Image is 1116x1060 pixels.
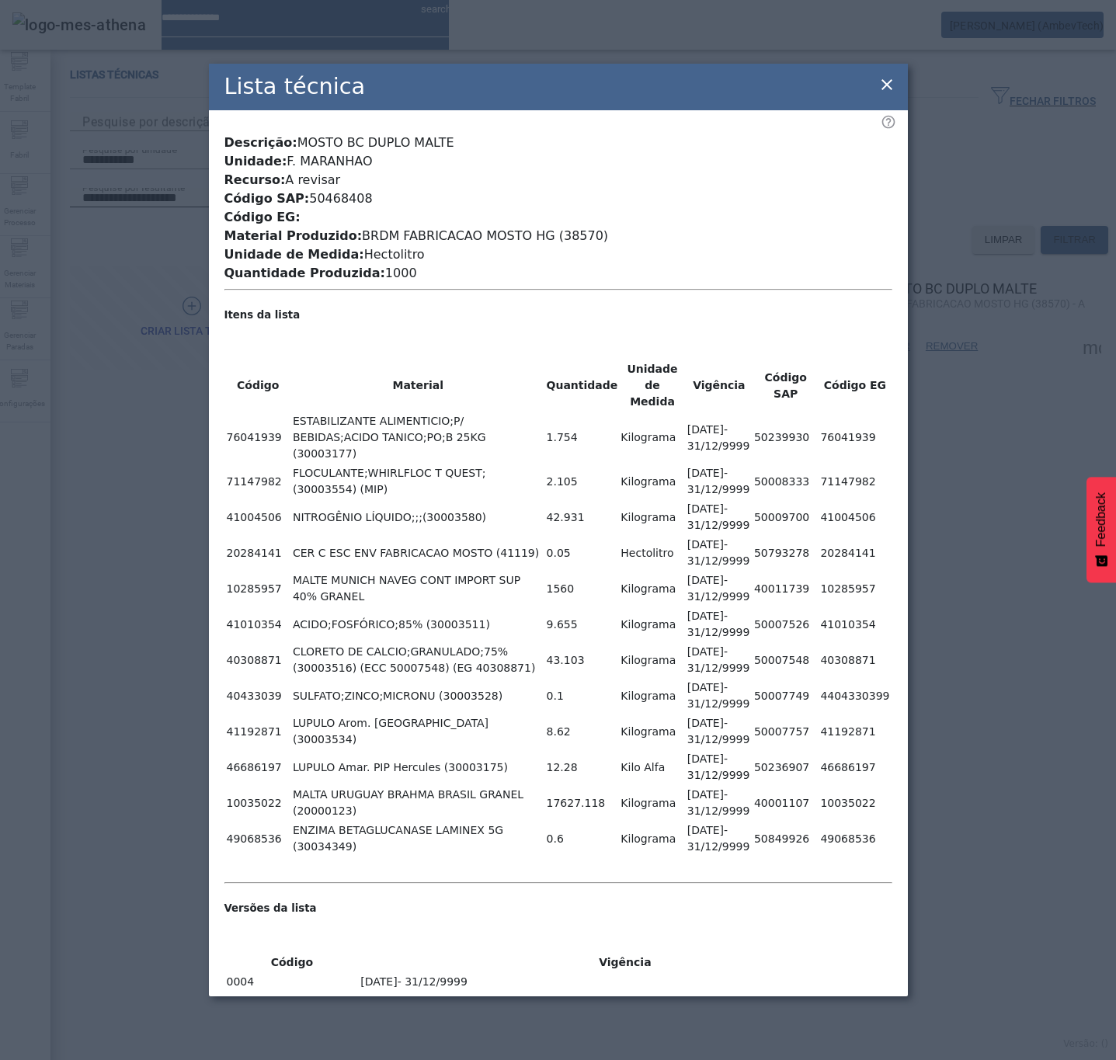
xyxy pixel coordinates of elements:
td: 50236907 [753,750,818,784]
td: 43.103 [546,643,619,677]
td: 40308871 [226,643,290,677]
span: F. MARANHAO [287,154,372,169]
td: Kilograma [620,786,684,820]
span: Código EG: [224,210,301,224]
td: [DATE] [687,822,752,856]
td: 46686197 [819,750,890,784]
span: Código SAP: [224,191,310,206]
td: 0.6 [546,822,619,856]
span: 1000 [385,266,417,280]
td: [DATE] [687,536,752,570]
td: 50239930 [753,412,818,463]
td: Kilograma [620,607,684,641]
h5: Itens da lista [224,308,892,323]
span: - 31/12/9999 [398,975,468,988]
td: 20284141 [226,536,290,570]
td: Hectolitro [620,536,684,570]
h2: Lista técnica [224,70,366,103]
td: 0.1 [546,679,619,713]
span: A revisar [285,172,340,187]
td: 50007548 [753,643,818,677]
td: 71147982 [226,464,290,499]
td: 20284141 [819,536,890,570]
td: FLOCULANTE;WHIRLFLOC T QUEST; (30003554) (MIP) [292,464,544,499]
td: 10285957 [819,572,890,606]
th: Vigência [687,360,752,411]
td: 41010354 [819,607,890,641]
td: 41004506 [226,500,290,534]
th: Código [226,954,359,971]
td: ESTABILIZANTE ALIMENTICIO;P/ BEBIDAS;ACIDO TANICO;PO;B 25KG (30003177) [292,412,544,463]
td: 9.655 [546,607,619,641]
span: MOSTO BC DUPLO MALTE [297,135,454,150]
td: 40433039 [226,679,290,713]
td: [DATE] [687,464,752,499]
td: [DATE] [687,750,752,784]
td: 50007749 [753,679,818,713]
span: Recurso: [224,172,286,187]
td: 41004506 [819,500,890,534]
td: 71147982 [819,464,890,499]
td: ENZIMA BETAGLUCANASE LAMINEX 5G (30034349) [292,822,544,856]
td: 50793278 [753,536,818,570]
td: 50849926 [753,822,818,856]
td: 8.62 [546,714,619,749]
td: [DATE] [360,973,890,991]
td: SULFATO;ZINCO;MICRONU (30003528) [292,679,544,713]
td: [DATE] [687,412,752,463]
span: Descrição: [224,135,297,150]
td: Kilograma [620,643,684,677]
th: Código SAP [753,360,818,411]
td: 10285957 [226,572,290,606]
td: NITROGÊNIO LÍQUIDO;;;(30003580) [292,500,544,534]
span: Quantidade Produzida: [224,266,385,280]
th: Código EG [819,360,890,411]
td: 10035022 [819,786,890,820]
td: 1560 [546,572,619,606]
td: 41192871 [226,714,290,749]
td: 50007526 [753,607,818,641]
td: Kilograma [620,679,684,713]
td: [DATE] [687,572,752,606]
td: 49068536 [819,822,890,856]
td: MALTA URUGUAY BRAHMA BRASIL GRANEL (20000123) [292,786,544,820]
td: 76041939 [819,412,890,463]
th: Vigência [360,954,890,971]
td: 40308871 [819,643,890,677]
td: 0004 [226,973,359,991]
td: 17627.118 [546,786,619,820]
span: Hectolitro [364,247,425,262]
td: Kilograma [620,572,684,606]
td: [DATE] [687,786,752,820]
span: 50468408 [309,191,372,206]
th: Material [292,360,544,411]
span: Unidade de Medida: [224,247,364,262]
span: Unidade: [224,154,287,169]
td: CER C ESC ENV FABRICACAO MOSTO (41119) [292,536,544,570]
td: [DATE] [687,679,752,713]
h5: Versões da lista [224,901,892,916]
td: 40011739 [753,572,818,606]
td: Kilo Alfa [620,750,684,784]
td: 0.05 [546,536,619,570]
td: 50007757 [753,714,818,749]
td: [DATE] [687,643,752,677]
td: 50008333 [753,464,818,499]
td: Kilograma [620,714,684,749]
td: 41010354 [226,607,290,641]
td: LUPULO Amar. PIP Hercules (30003175) [292,750,544,784]
th: Código [226,360,290,411]
td: 40001107 [753,786,818,820]
span: BRDM FABRICACAO MOSTO HG (38570) [362,228,608,243]
td: Kilograma [620,822,684,856]
td: [DATE] [687,607,752,641]
td: 1.754 [546,412,619,463]
td: LUPULO Arom. [GEOGRAPHIC_DATA] (30003534) [292,714,544,749]
td: [DATE] [687,500,752,534]
td: [DATE] [687,714,752,749]
td: Kilograma [620,464,684,499]
td: 49068536 [226,822,290,856]
td: 50009700 [753,500,818,534]
span: Feedback [1094,492,1108,547]
td: 76041939 [226,412,290,463]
